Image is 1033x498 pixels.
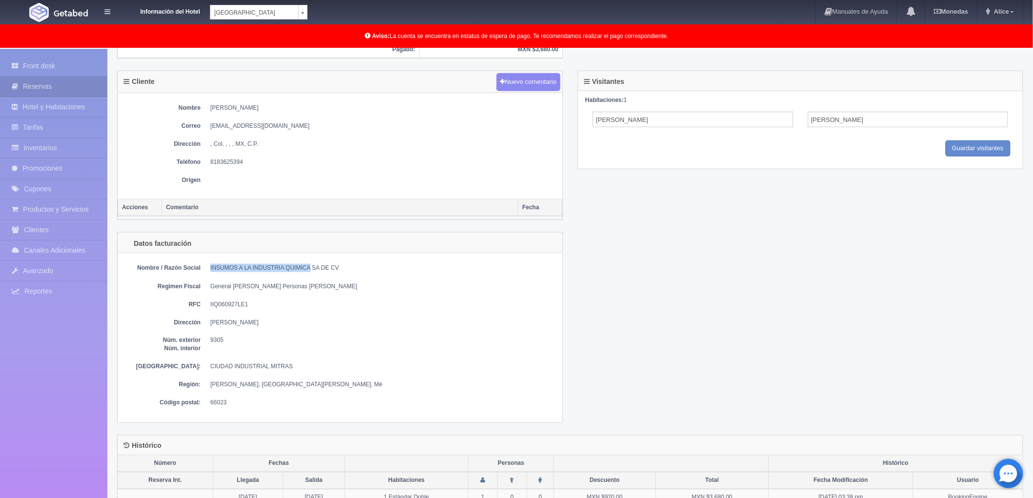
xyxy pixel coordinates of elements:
dt: Dirección [123,319,201,327]
dt: Teléfono [123,158,201,166]
th: Total [656,472,769,489]
dd: INSUMOS A LA INDUSTRIA QUIMICA SA DE CV [210,264,558,272]
dt: Región: [123,381,201,389]
strong: Habitaciones: [585,97,624,103]
dd: [EMAIL_ADDRESS][DOMAIN_NAME] [210,122,558,130]
b: Monedas [934,8,968,15]
th: Habitaciones [345,472,468,489]
dt: Nombre [123,104,201,112]
b: Aviso: [372,33,390,40]
th: Pagado: [118,41,420,58]
dt: Código postal: [123,399,201,407]
dt: Nombre / Razón Social [123,264,201,272]
dt: Información del Hotel [122,5,200,16]
dt: Origen [123,176,201,184]
th: Personas [468,456,554,472]
dd: General [PERSON_NAME] Personas [PERSON_NAME] [210,282,558,291]
span: Alice [992,8,1009,15]
th: Fecha Modificación [769,472,913,489]
h4: Visitantes [584,78,624,85]
th: Número [118,456,213,472]
th: Histórico [769,456,1023,472]
th: Fecha [518,199,562,217]
h4: Histórico [124,442,162,450]
th: Fechas [213,456,345,472]
span: [GEOGRAPHIC_DATA] [214,5,294,20]
th: Acciones [118,199,162,217]
dd: [PERSON_NAME], [GEOGRAPHIC_DATA][PERSON_NAME], Mé [210,381,558,389]
input: Nombre del Adulto [593,112,793,127]
button: Nuevo comentario [496,73,561,91]
th: Usuario [913,472,1023,489]
img: Getabed [29,3,49,22]
dd: 66023 [210,399,558,407]
th: Salida [283,472,345,489]
dd: , Col. , , , MX, C.P. [210,140,558,148]
dd: 8183625394 [210,158,558,166]
dt: Núm. exterior [123,337,201,345]
dd: IIQ060927LE1 [210,300,558,309]
dt: Correo [123,122,201,130]
dd: [PERSON_NAME] [210,104,558,112]
input: Guardar visitantes [946,140,1011,157]
h4: Datos facturación [124,239,191,247]
th: Llegada [213,472,283,489]
th: Descuento [554,472,656,489]
dt: Dirección [123,140,201,148]
dd: CIUDAD INDUSTRIAL MITRAS [210,363,558,371]
dt: RFC [123,300,201,309]
h4: Cliente [124,78,155,85]
dt: [GEOGRAPHIC_DATA]: [123,363,201,371]
dd: [PERSON_NAME] [210,319,558,327]
a: [GEOGRAPHIC_DATA] [210,5,308,20]
dt: Núm. interior [123,345,201,353]
img: Getabed [54,9,88,17]
th: Comentario [162,199,518,217]
dt: Regimen Fiscal [123,282,201,291]
input: Apellidos del Adulto [808,112,1009,127]
th: Reserva Int. [118,472,213,489]
div: 1 [585,96,1015,104]
th: MXN $3,680.00 [420,41,563,58]
dd: 9305 [210,337,558,345]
